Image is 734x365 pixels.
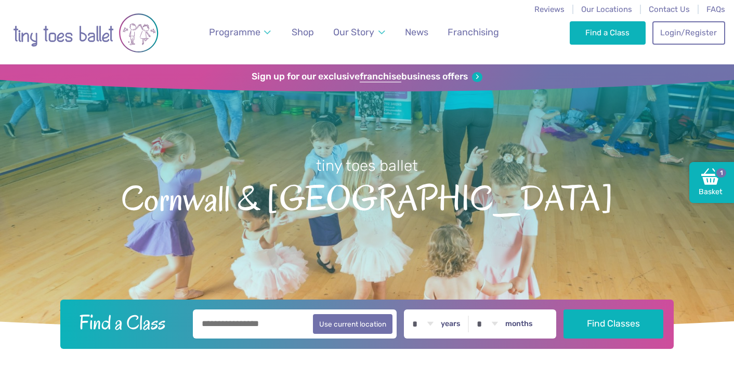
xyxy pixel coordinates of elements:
[313,314,392,334] button: Use current location
[443,21,504,44] a: Franchising
[563,309,664,339] button: Find Classes
[329,21,390,44] a: Our Story
[287,21,319,44] a: Shop
[13,7,159,59] img: tiny toes ballet
[652,21,725,44] a: Login/Register
[360,71,401,83] strong: franchise
[448,26,499,37] span: Franchising
[715,167,727,179] span: 1
[505,319,533,329] label: months
[405,26,428,37] span: News
[649,5,690,14] a: Contact Us
[333,26,374,37] span: Our Story
[689,162,734,204] a: Basket1
[209,26,260,37] span: Programme
[400,21,433,44] a: News
[706,5,725,14] a: FAQs
[18,176,716,218] span: Cornwall & [GEOGRAPHIC_DATA]
[204,21,276,44] a: Programme
[534,5,565,14] a: Reviews
[316,157,418,174] small: tiny toes ballet
[441,319,461,329] label: years
[252,71,482,83] a: Sign up for our exclusivefranchisebusiness offers
[292,26,314,37] span: Shop
[71,309,186,335] h2: Find a Class
[581,5,632,14] a: Our Locations
[570,21,646,44] a: Find a Class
